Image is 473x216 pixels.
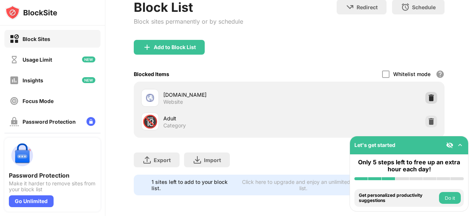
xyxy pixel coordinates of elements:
button: Do it [439,192,461,204]
div: Make it harder to remove sites from your block list [9,181,96,192]
img: focus-off.svg [10,96,19,106]
div: Password Protection [23,119,76,125]
div: 🔞 [142,114,158,129]
img: time-usage-off.svg [10,55,19,64]
img: password-protection-off.svg [10,117,19,126]
img: logo-blocksite.svg [5,5,57,20]
div: Focus Mode [23,98,54,104]
div: Usage Limit [23,56,52,63]
img: omni-setup-toggle.svg [456,141,464,149]
img: block-on.svg [10,34,19,44]
div: Get personalized productivity suggestions [359,193,437,203]
div: Blocked Items [134,71,169,77]
img: lock-menu.svg [86,117,95,126]
div: Add to Block List [154,44,196,50]
div: Let's get started [354,142,395,148]
div: Block sites permanently or by schedule [134,18,243,25]
img: new-icon.svg [82,77,95,83]
div: Go Unlimited [9,195,54,207]
img: favicons [146,93,154,102]
div: Password Protection [9,172,96,179]
div: Only 5 steps left to free up an extra hour each day! [354,159,464,173]
div: Category [163,122,186,129]
div: Import [204,157,221,163]
div: Adult [163,114,289,122]
img: insights-off.svg [10,76,19,85]
div: Insights [23,77,43,83]
img: new-icon.svg [82,56,95,62]
div: Whitelist mode [393,71,431,77]
div: Export [154,157,171,163]
div: Block Sites [23,36,50,42]
img: push-password-protection.svg [9,142,35,169]
div: Website [163,99,183,105]
div: Schedule [412,4,436,10]
div: [DOMAIN_NAME] [163,91,289,99]
div: 1 sites left to add to your block list. [152,179,235,191]
img: eye-not-visible.svg [446,141,453,149]
div: Click here to upgrade and enjoy an unlimited block list. [239,179,367,191]
div: Redirect [357,4,378,10]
